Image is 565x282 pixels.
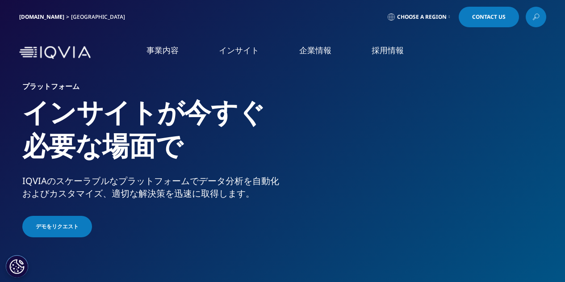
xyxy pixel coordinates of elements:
[304,83,543,261] img: 441_custom-photo_two-professionals-focused-on-laptop-information---copy_600.jpg
[397,13,447,21] span: Choose a Region
[219,45,259,56] a: インサイト
[459,7,519,27] a: Contact Us
[372,45,404,56] a: 採用情報
[71,13,129,21] div: [GEOGRAPHIC_DATA]
[36,223,79,231] span: デモをリクエスト
[22,83,279,95] h6: プラットフォーム
[299,45,331,56] a: 企業情報
[22,216,92,237] a: デモをリクエスト
[19,13,64,21] a: [DOMAIN_NAME]
[94,31,546,74] nav: Primary
[22,95,279,175] h1: インサイトが今すぐ必要な場面で
[472,14,506,20] span: Contact Us
[146,45,179,56] a: 事業内容
[22,175,279,200] div: IQVIAのスケーラブルなプラットフォームでデータ分析を自動化およびカスタマイズ、適切な解決策を迅速に取得します。
[6,255,28,278] button: Cookie 設定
